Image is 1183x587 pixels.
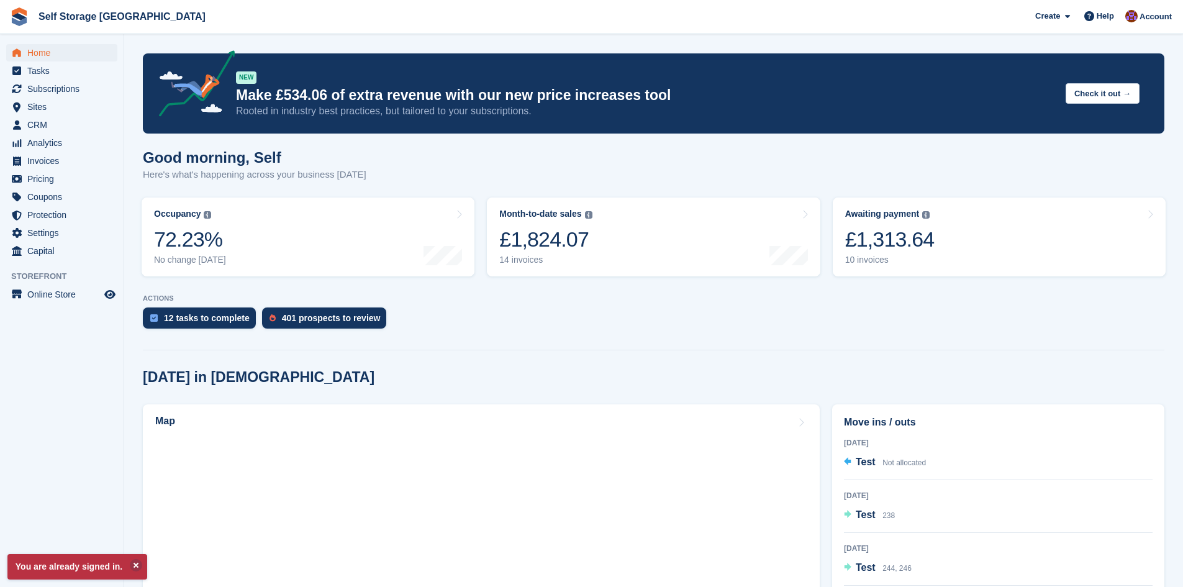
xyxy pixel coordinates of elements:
span: CRM [27,116,102,134]
a: Awaiting payment £1,313.64 10 invoices [833,198,1166,276]
a: menu [6,242,117,260]
a: Month-to-date sales £1,824.07 14 invoices [487,198,820,276]
div: 72.23% [154,227,226,252]
span: 238 [882,511,895,520]
div: 12 tasks to complete [164,313,250,323]
span: Account [1140,11,1172,23]
h2: [DATE] in [DEMOGRAPHIC_DATA] [143,369,374,386]
p: Rooted in industry best practices, but tailored to your subscriptions. [236,104,1056,118]
div: £1,824.07 [499,227,592,252]
span: Tasks [27,62,102,80]
a: menu [6,134,117,152]
span: Pricing [27,170,102,188]
div: NEW [236,71,256,84]
span: Create [1035,10,1060,22]
div: [DATE] [844,543,1153,554]
a: menu [6,170,117,188]
a: menu [6,286,117,303]
div: Awaiting payment [845,209,920,219]
span: Storefront [11,270,124,283]
div: 14 invoices [499,255,592,265]
a: menu [6,152,117,170]
span: Test [856,562,876,573]
a: menu [6,44,117,61]
div: £1,313.64 [845,227,935,252]
div: [DATE] [844,490,1153,501]
h2: Move ins / outs [844,415,1153,430]
p: ACTIONS [143,294,1164,303]
span: Settings [27,224,102,242]
img: Self Storage Assistant [1125,10,1138,22]
img: icon-info-grey-7440780725fd019a000dd9b08b2336e03edf1995a4989e88bcd33f0948082b44.svg [204,211,211,219]
span: Protection [27,206,102,224]
span: Help [1097,10,1114,22]
span: 244, 246 [882,564,912,573]
span: Test [856,457,876,467]
a: menu [6,206,117,224]
button: Check it out → [1066,83,1140,104]
div: Occupancy [154,209,201,219]
a: menu [6,116,117,134]
div: Month-to-date sales [499,209,581,219]
h2: Map [155,416,175,427]
span: Coupons [27,188,102,206]
a: Test 244, 246 [844,560,912,576]
span: Not allocated [882,458,926,467]
p: You are already signed in. [7,554,147,580]
span: Home [27,44,102,61]
img: icon-info-grey-7440780725fd019a000dd9b08b2336e03edf1995a4989e88bcd33f0948082b44.svg [922,211,930,219]
a: Preview store [102,287,117,302]
span: Sites [27,98,102,116]
div: 401 prospects to review [282,313,381,323]
img: price-adjustments-announcement-icon-8257ccfd72463d97f412b2fc003d46551f7dbcb40ab6d574587a9cd5c0d94... [148,50,235,121]
a: 12 tasks to complete [143,307,262,335]
a: menu [6,98,117,116]
img: task-75834270c22a3079a89374b754ae025e5fb1db73e45f91037f5363f120a921f8.svg [150,314,158,322]
span: Analytics [27,134,102,152]
a: 401 prospects to review [262,307,393,335]
a: menu [6,224,117,242]
img: stora-icon-8386f47178a22dfd0bd8f6a31ec36ba5ce8667c1dd55bd0f319d3a0aa187defe.svg [10,7,29,26]
span: Online Store [27,286,102,303]
span: Subscriptions [27,80,102,98]
div: [DATE] [844,437,1153,448]
img: icon-info-grey-7440780725fd019a000dd9b08b2336e03edf1995a4989e88bcd33f0948082b44.svg [585,211,592,219]
span: Test [856,509,876,520]
h1: Good morning, Self [143,149,366,166]
a: Test Not allocated [844,455,926,471]
a: menu [6,62,117,80]
div: No change [DATE] [154,255,226,265]
span: Capital [27,242,102,260]
div: 10 invoices [845,255,935,265]
a: Self Storage [GEOGRAPHIC_DATA] [34,6,211,27]
a: Test 238 [844,507,895,524]
a: menu [6,188,117,206]
span: Invoices [27,152,102,170]
a: menu [6,80,117,98]
a: Occupancy 72.23% No change [DATE] [142,198,474,276]
p: Here's what's happening across your business [DATE] [143,168,366,182]
p: Make £534.06 of extra revenue with our new price increases tool [236,86,1056,104]
img: prospect-51fa495bee0391a8d652442698ab0144808aea92771e9ea1ae160a38d050c398.svg [270,314,276,322]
